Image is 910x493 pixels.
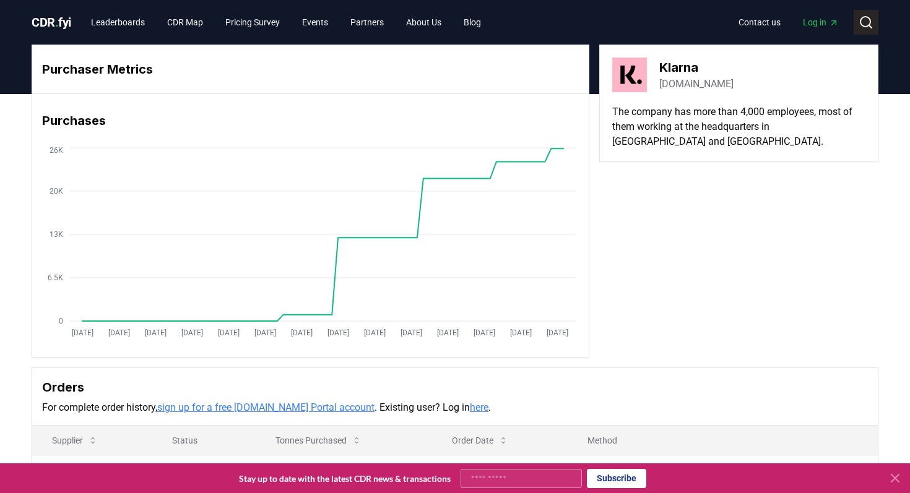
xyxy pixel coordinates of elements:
[291,328,313,337] tspan: [DATE]
[162,434,245,447] p: Status
[157,11,213,33] a: CDR Map
[432,455,567,489] td: [DATE]
[292,11,338,33] a: Events
[42,378,868,397] h3: Orders
[42,60,579,79] h3: Purchaser Metrics
[215,11,290,33] a: Pricing Survey
[157,401,375,413] a: sign up for a free [DOMAIN_NAME] Portal account
[474,328,495,337] tspan: [DATE]
[72,328,93,337] tspan: [DATE]
[218,328,240,337] tspan: [DATE]
[254,328,276,337] tspan: [DATE]
[612,105,865,149] p: The company has more than 4,000 employees, most of them working at the headquarters in [GEOGRAPHI...
[181,328,203,337] tspan: [DATE]
[32,15,71,30] span: CDR fyi
[50,230,63,239] tspan: 13K
[793,11,849,33] a: Log in
[327,328,349,337] tspan: [DATE]
[659,77,734,92] a: [DOMAIN_NAME]
[659,58,734,77] h3: Klarna
[437,328,459,337] tspan: [DATE]
[729,11,849,33] nav: Main
[81,11,491,33] nav: Main
[454,11,491,33] a: Blog
[81,11,155,33] a: Leaderboards
[396,11,451,33] a: About Us
[50,146,63,155] tspan: 26K
[364,328,386,337] tspan: [DATE]
[145,328,167,337] tspan: [DATE]
[266,428,371,453] button: Tonnes Purchased
[256,455,433,489] td: 54
[729,11,791,33] a: Contact us
[442,428,518,453] button: Order Date
[470,401,488,413] a: here
[48,273,63,282] tspan: 6.5K
[578,434,868,447] p: Method
[108,328,130,337] tspan: [DATE]
[50,187,63,195] tspan: 20K
[803,16,839,28] span: Log in
[401,328,422,337] tspan: [DATE]
[42,428,108,453] button: Supplier
[32,14,71,31] a: CDR.fyi
[42,111,579,130] h3: Purchases
[42,400,868,415] p: For complete order history, . Existing user? Log in .
[340,11,394,33] a: Partners
[55,15,59,30] span: .
[510,328,532,337] tspan: [DATE]
[59,317,63,325] tspan: 0
[32,455,152,489] td: NeoCarbon
[547,328,568,337] tspan: [DATE]
[612,58,647,92] img: Klarna-logo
